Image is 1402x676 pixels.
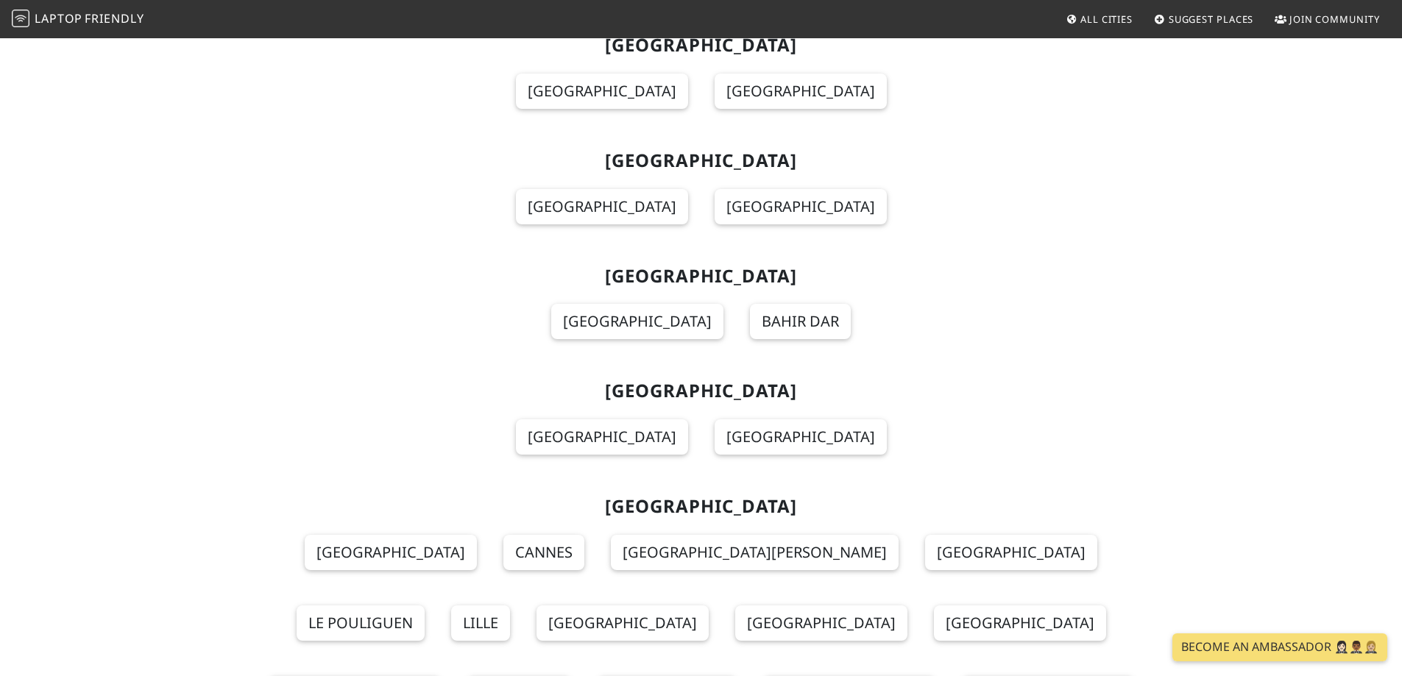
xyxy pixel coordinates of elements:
[715,74,887,109] a: [GEOGRAPHIC_DATA]
[224,35,1178,56] h2: [GEOGRAPHIC_DATA]
[1169,13,1254,26] span: Suggest Places
[516,189,688,224] a: [GEOGRAPHIC_DATA]
[934,605,1106,641] a: [GEOGRAPHIC_DATA]
[12,7,144,32] a: LaptopFriendly LaptopFriendly
[224,150,1178,171] h2: [GEOGRAPHIC_DATA]
[1269,6,1386,32] a: Join Community
[715,189,887,224] a: [GEOGRAPHIC_DATA]
[750,304,851,339] a: Bahir Dar
[516,419,688,455] a: [GEOGRAPHIC_DATA]
[735,605,907,641] a: [GEOGRAPHIC_DATA]
[516,74,688,109] a: [GEOGRAPHIC_DATA]
[12,10,29,27] img: LaptopFriendly
[305,535,477,570] a: [GEOGRAPHIC_DATA]
[925,535,1097,570] a: [GEOGRAPHIC_DATA]
[1148,6,1260,32] a: Suggest Places
[1080,13,1133,26] span: All Cities
[224,380,1178,402] h2: [GEOGRAPHIC_DATA]
[611,535,899,570] a: [GEOGRAPHIC_DATA][PERSON_NAME]
[224,496,1178,517] h2: [GEOGRAPHIC_DATA]
[715,419,887,455] a: [GEOGRAPHIC_DATA]
[224,266,1178,287] h2: [GEOGRAPHIC_DATA]
[551,304,723,339] a: [GEOGRAPHIC_DATA]
[297,605,425,641] a: Le Pouliguen
[1060,6,1139,32] a: All Cities
[1289,13,1380,26] span: Join Community
[537,605,709,641] a: [GEOGRAPHIC_DATA]
[85,10,144,26] span: Friendly
[35,10,82,26] span: Laptop
[503,535,584,570] a: Cannes
[451,605,510,641] a: Lille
